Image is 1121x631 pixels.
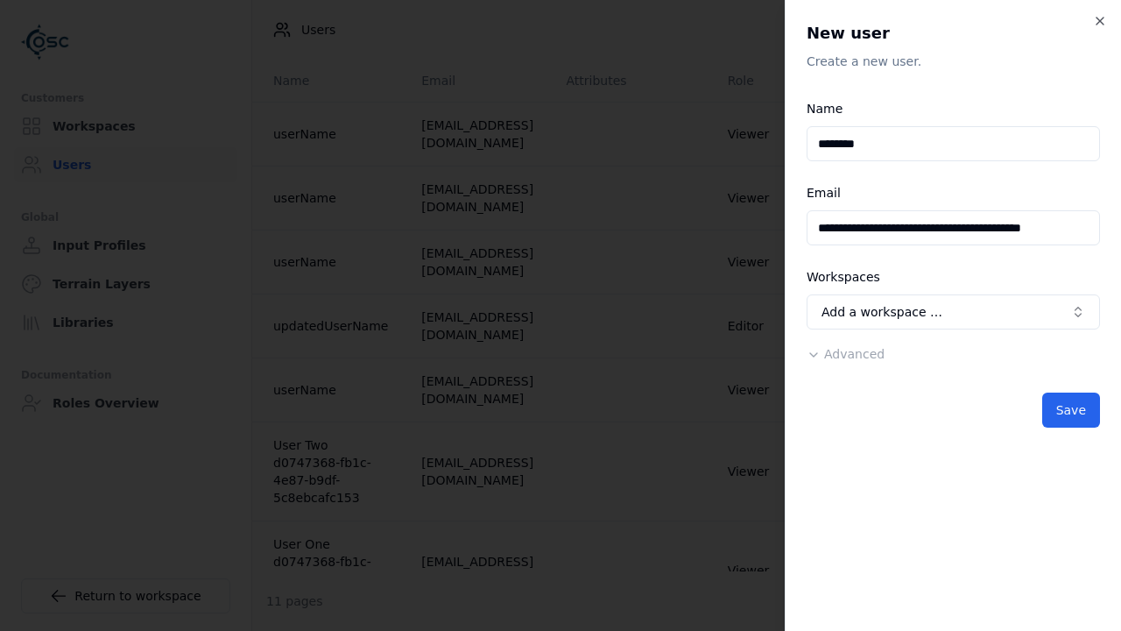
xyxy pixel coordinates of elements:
[1042,393,1100,428] button: Save
[807,270,880,284] label: Workspaces
[807,345,885,363] button: Advanced
[821,303,942,321] span: Add a workspace …
[807,21,1100,46] h2: New user
[807,186,841,200] label: Email
[807,102,843,116] label: Name
[824,347,885,361] span: Advanced
[807,53,1100,70] p: Create a new user.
